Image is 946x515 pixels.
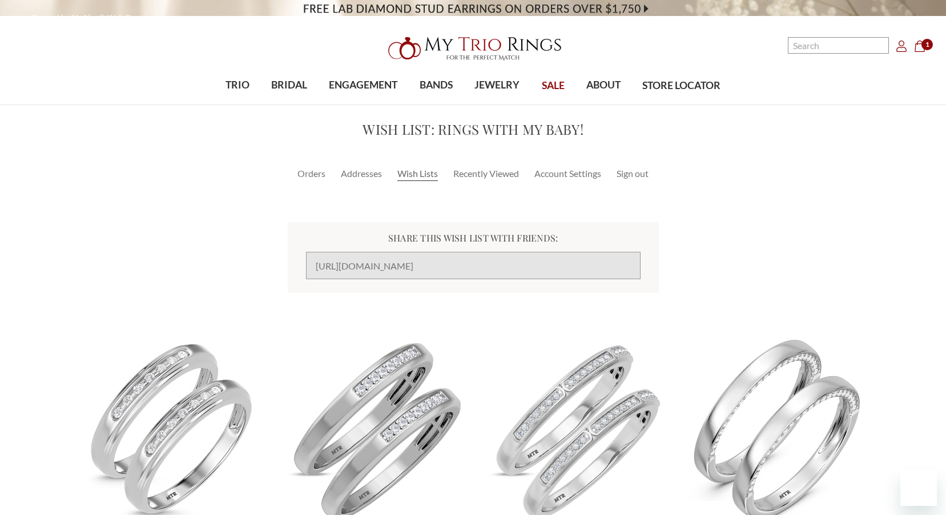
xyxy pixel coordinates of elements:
[271,78,307,92] span: BRIDAL
[586,78,621,92] span: ABOUT
[914,41,925,52] svg: cart.cart_preview
[430,104,442,105] button: submenu toggle
[900,469,937,506] iframe: Button to launch messaging window
[631,67,731,104] a: STORE LOCATOR
[896,41,907,52] svg: Account
[534,167,601,180] a: Account Settings
[420,78,453,92] span: BANDS
[474,78,520,92] span: JEWELRY
[464,67,530,104] a: JEWELRY
[6,6,166,30] div: Paused by McAfee® Web Boost
[575,67,631,104] a: ABOUT
[232,104,243,105] button: submenu toggle
[921,39,933,50] span: 1
[914,39,932,53] a: Cart with 0 items
[329,78,397,92] span: ENGAGEMENT
[260,67,318,104] a: BRIDAL
[397,167,438,180] a: Wish Lists
[896,39,907,53] a: Account
[788,37,889,54] input: Search and use arrows or TAB to navigate results
[542,78,565,93] span: SALE
[598,104,609,105] button: submenu toggle
[642,78,720,93] span: STORE LOCATOR
[530,67,575,104] a: SALE
[617,167,649,180] a: Sign out
[76,119,871,139] h2: Wish List: Rings with my baby!
[226,78,249,92] span: TRIO
[453,167,519,180] a: Recently Viewed
[306,231,641,245] h5: Share this Wish List with friends:
[215,67,260,104] a: TRIO
[275,30,672,67] a: My Trio Rings
[318,67,408,104] a: ENGAGEMENT
[492,104,503,105] button: submenu toggle
[357,104,369,105] button: submenu toggle
[382,30,565,67] img: My Trio Rings
[409,67,464,104] a: BANDS
[297,167,325,180] a: Orders
[284,104,295,105] button: submenu toggle
[341,167,382,180] a: Addresses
